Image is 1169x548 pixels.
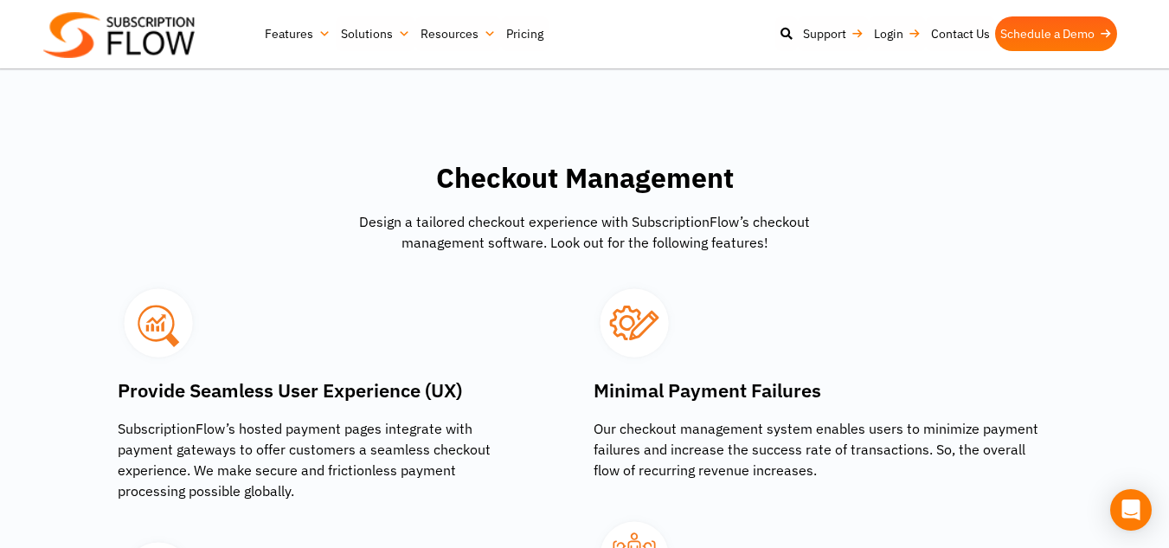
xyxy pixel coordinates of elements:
a: Pricing [501,16,549,51]
a: Contact Us [926,16,995,51]
a: Schedule a Demo [995,16,1117,51]
h3: Minimal Payment Failures [594,376,1052,404]
img: Highly-Customizable-icon [594,282,675,364]
p: Our checkout management system enables users to minimize payment failures and increase the succes... [594,418,1052,480]
h3: Provide Seamless User Experience (UX) [118,376,507,404]
a: Resources [415,16,501,51]
div: Open Intercom Messenger [1110,489,1152,531]
a: Support [798,16,869,51]
a: Solutions [336,16,415,51]
a: Login [869,16,926,51]
img: Subscriptionflow [43,12,195,58]
p: Design a tailored checkout experience with SubscriptionFlow’s checkout management software. Look ... [356,211,814,253]
h2: Checkout Management [356,162,814,194]
p: SubscriptionFlow’s hosted payment pages integrate with payment gateways to offer customers a seam... [118,418,507,501]
a: Features [260,16,336,51]
img: Conversion-Tracking-icon [118,282,199,364]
